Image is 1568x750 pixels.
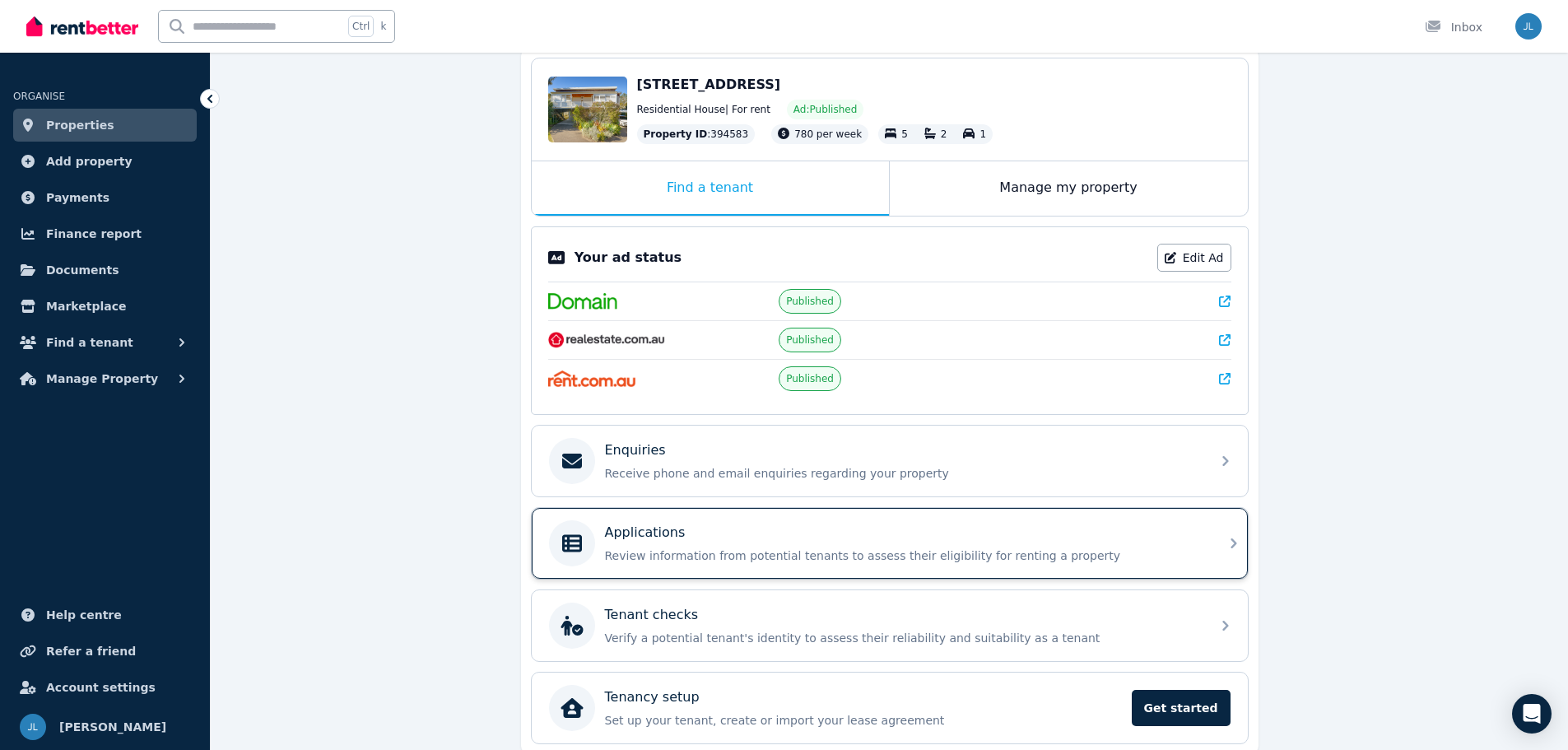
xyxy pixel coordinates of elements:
[637,124,756,144] div: : 394583
[793,103,857,116] span: Ad: Published
[26,14,138,39] img: RentBetter
[13,635,197,668] a: Refer a friend
[532,426,1248,496] a: EnquiriesReceive phone and email enquiries regarding your property
[13,254,197,286] a: Documents
[786,295,834,308] span: Published
[13,362,197,395] button: Manage Property
[979,128,986,140] span: 1
[605,712,1122,729] p: Set up your tenant, create or import your lease agreement
[548,332,666,348] img: RealEstate.com.au
[46,115,114,135] span: Properties
[532,161,889,216] div: Find a tenant
[1512,694,1552,734] div: Open Intercom Messenger
[20,714,46,740] img: Jacqueline Larratt
[548,370,636,387] img: Rent.com.au
[1425,19,1482,35] div: Inbox
[380,20,386,33] span: k
[605,465,1201,482] p: Receive phone and email enquiries regarding your property
[605,440,666,460] p: Enquiries
[637,103,770,116] span: Residential House | For rent
[46,188,109,207] span: Payments
[901,128,908,140] span: 5
[532,673,1248,743] a: Tenancy setupSet up your tenant, create or import your lease agreementGet started
[13,326,197,359] button: Find a tenant
[46,296,126,316] span: Marketplace
[46,260,119,280] span: Documents
[46,678,156,697] span: Account settings
[1157,244,1231,272] a: Edit Ad
[786,372,834,385] span: Published
[605,605,699,625] p: Tenant checks
[46,333,133,352] span: Find a tenant
[46,151,133,171] span: Add property
[605,547,1201,564] p: Review information from potential tenants to assess their eligibility for renting a property
[13,599,197,631] a: Help centre
[794,128,862,140] span: 780 per week
[532,590,1248,661] a: Tenant checksVerify a potential tenant's identity to assess their reliability and suitability as ...
[46,605,122,625] span: Help centre
[644,128,708,141] span: Property ID
[637,77,781,92] span: [STREET_ADDRESS]
[605,630,1201,646] p: Verify a potential tenant's identity to assess their reliability and suitability as a tenant
[13,217,197,250] a: Finance report
[59,717,166,737] span: [PERSON_NAME]
[46,641,136,661] span: Refer a friend
[532,508,1248,579] a: ApplicationsReview information from potential tenants to assess their eligibility for renting a p...
[13,91,65,102] span: ORGANISE
[548,293,617,310] img: Domain.com.au
[605,687,700,707] p: Tenancy setup
[786,333,834,347] span: Published
[13,181,197,214] a: Payments
[13,671,197,704] a: Account settings
[46,224,142,244] span: Finance report
[13,290,197,323] a: Marketplace
[941,128,947,140] span: 2
[890,161,1248,216] div: Manage my property
[1515,13,1542,40] img: Jacqueline Larratt
[13,109,197,142] a: Properties
[13,145,197,178] a: Add property
[46,369,158,389] span: Manage Property
[605,523,686,543] p: Applications
[348,16,374,37] span: Ctrl
[575,248,682,268] p: Your ad status
[1132,690,1231,726] span: Get started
